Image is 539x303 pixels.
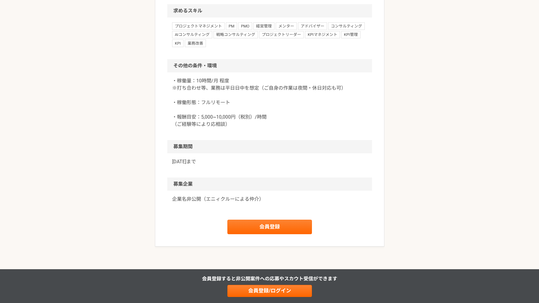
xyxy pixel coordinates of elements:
[167,140,372,153] h2: 募集期間
[213,31,258,38] span: 戦略コンサルティング
[259,31,304,38] span: プロジェクトリーダー
[172,22,225,30] span: プロジェクトマネジメント
[167,59,372,72] h2: その他の条件・環境
[167,4,372,18] h2: 求めるスキル
[185,40,206,47] span: 業務改善
[167,177,372,191] h2: 募集企業
[172,77,367,128] p: ・稼働量：10時間/月 程度 ※打ち合わせ等、業務は平日日中を想定（ご自身の作業は夜間・休日対応も可） ・稼働形態：フルリモート ・報酬目安：5,000~10,000円（税別）/時間 （ご経験等...
[172,31,212,38] span: AIコンサルティング
[298,22,327,30] span: アドバイザー
[238,22,252,30] span: PMO
[305,31,340,38] span: KPIマネジメント
[227,220,312,234] a: 会員登録
[227,285,312,297] a: 会員登録/ログイン
[172,40,184,47] span: KPI
[172,196,367,203] a: 企業名非公開（エニィクルーによる仲介）
[341,31,361,38] span: KPI管理
[253,22,274,30] span: 経営管理
[276,22,297,30] span: メンター
[172,158,367,165] p: [DATE]まで
[328,22,365,30] span: コンサルティング
[226,22,237,30] span: PM
[202,275,337,282] p: 会員登録すると非公開案件への応募やスカウト受信ができます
